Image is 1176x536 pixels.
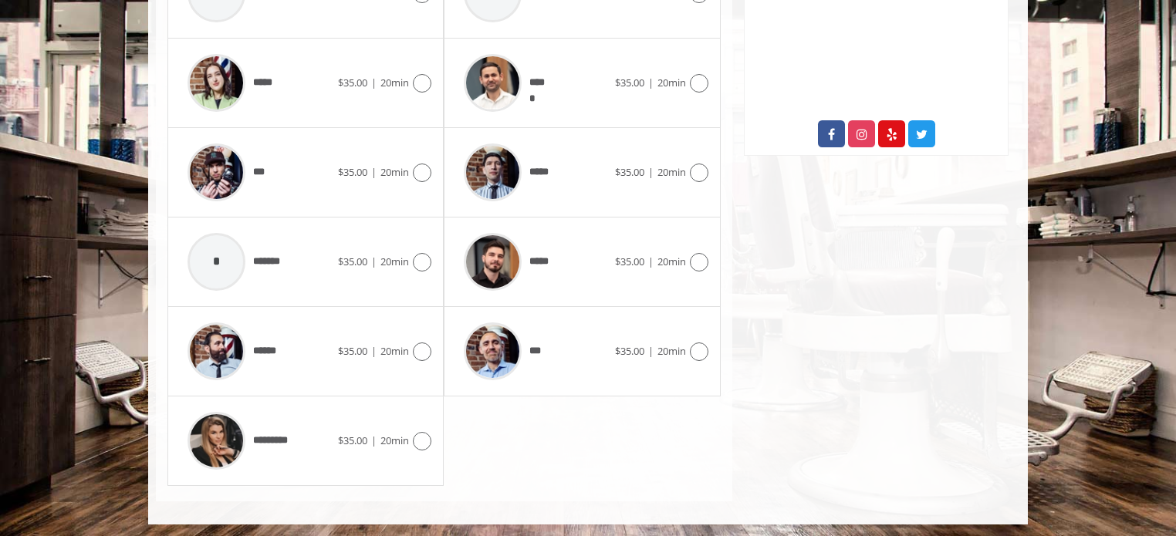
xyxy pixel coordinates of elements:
span: 20min [657,76,686,89]
span: | [371,433,377,447]
span: | [648,255,654,268]
span: | [648,344,654,358]
span: 20min [380,76,409,89]
span: $35.00 [338,433,367,447]
span: | [648,165,654,179]
span: $35.00 [338,76,367,89]
span: 20min [657,165,686,179]
span: | [648,76,654,89]
span: 20min [380,255,409,268]
span: $35.00 [615,165,644,179]
span: $35.00 [615,344,644,358]
span: | [371,165,377,179]
span: $35.00 [615,255,644,268]
span: | [371,255,377,268]
span: $35.00 [338,255,367,268]
span: 20min [380,344,409,358]
span: 20min [380,433,409,447]
span: | [371,344,377,358]
span: 20min [657,255,686,268]
span: | [371,76,377,89]
span: 20min [657,344,686,358]
span: $35.00 [615,76,644,89]
span: $35.00 [338,344,367,358]
span: 20min [380,165,409,179]
span: $35.00 [338,165,367,179]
